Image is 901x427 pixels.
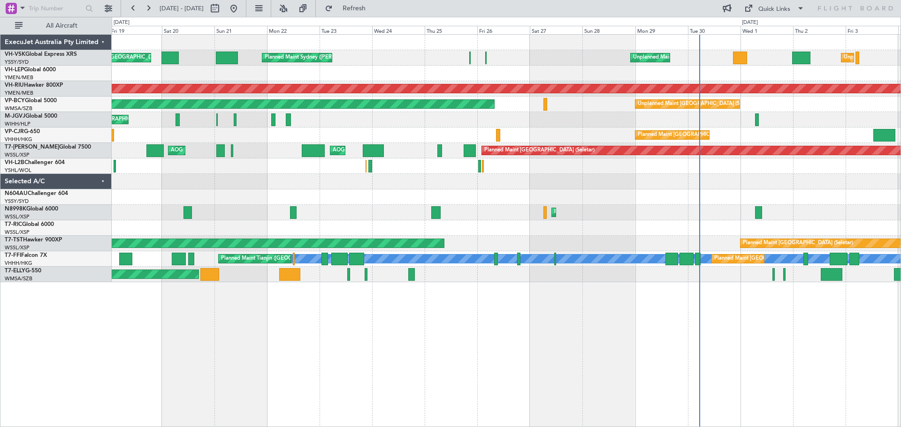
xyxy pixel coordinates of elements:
[5,222,22,227] span: T7-RIC
[425,26,477,34] div: Thu 25
[5,191,28,196] span: N604AU
[5,129,40,135] a: VP-CJRG-650
[5,82,63,88] a: VH-RIUHawker 800XP
[5,52,77,57] a: VH-VSKGlobal Express XRS
[740,1,809,16] button: Quick Links
[5,67,56,73] a: VH-LEPGlobal 6000
[477,26,530,34] div: Fri 26
[5,74,33,81] a: YMEN/MEB
[5,136,32,143] a: VHHH/HKG
[5,160,65,165] a: VH-L2BChallenger 604
[267,26,320,34] div: Mon 22
[5,222,54,227] a: T7-RICGlobal 6000
[5,237,23,243] span: T7-TST
[5,144,59,150] span: T7-[PERSON_NAME]
[5,113,25,119] span: M-JGVJ
[5,229,30,236] a: WSSL/XSP
[5,244,30,251] a: WSSL/XSP
[5,98,25,104] span: VP-BCY
[5,113,57,119] a: M-JGVJGlobal 5000
[743,236,853,250] div: Planned Maint [GEOGRAPHIC_DATA] (Seletar)
[530,26,582,34] div: Sat 27
[638,97,863,111] div: Unplanned Maint [GEOGRAPHIC_DATA] (Sultan [PERSON_NAME] [PERSON_NAME] - Subang)
[484,143,595,157] div: Planned Maint [GEOGRAPHIC_DATA] (Seletar)
[5,206,26,212] span: N8998K
[320,26,372,34] div: Tue 23
[59,112,169,127] div: Planned Maint [GEOGRAPHIC_DATA] (Seletar)
[633,51,748,65] div: Unplanned Maint Sydney ([PERSON_NAME] Intl)
[5,206,58,212] a: N8998KGlobal 6000
[5,105,32,112] a: WMSA/SZB
[688,26,741,34] div: Tue 30
[109,26,162,34] div: Fri 19
[372,26,425,34] div: Wed 24
[5,82,24,88] span: VH-RIU
[53,51,214,65] div: AOG Maint [US_STATE][GEOGRAPHIC_DATA] ([US_STATE] City Intl)
[5,59,29,66] a: YSSY/SYD
[5,151,30,158] a: WSSL/XSP
[714,252,862,266] div: Planned Maint [GEOGRAPHIC_DATA] ([GEOGRAPHIC_DATA])
[582,26,635,34] div: Sun 28
[758,5,790,14] div: Quick Links
[5,160,24,165] span: VH-L2B
[635,26,688,34] div: Mon 29
[5,198,29,205] a: YSSY/SYD
[846,26,898,34] div: Fri 3
[554,205,711,219] div: Planned Maint [GEOGRAPHIC_DATA] ([GEOGRAPHIC_DATA] Intl)
[5,268,41,274] a: T7-ELLYG-550
[265,51,374,65] div: Planned Maint Sydney ([PERSON_NAME] Intl)
[24,22,99,29] span: All Aircraft
[5,237,62,243] a: T7-TSTHawker 900XP
[5,213,30,220] a: WSSL/XSP
[5,275,32,282] a: WMSA/SZB
[160,4,204,13] span: [DATE] - [DATE]
[29,1,83,15] input: Trip Number
[214,26,267,34] div: Sun 21
[742,19,758,27] div: [DATE]
[5,167,31,174] a: YSHL/WOL
[10,18,102,33] button: All Aircraft
[5,253,21,258] span: T7-FFI
[5,52,25,57] span: VH-VSK
[5,129,24,135] span: VP-CJR
[171,143,274,157] div: AOG Maint [GEOGRAPHIC_DATA] (Seletar)
[5,98,57,104] a: VP-BCYGlobal 5000
[335,5,374,12] span: Refresh
[638,128,794,142] div: Planned Maint [GEOGRAPHIC_DATA] ([GEOGRAPHIC_DATA] Intl)
[5,253,47,258] a: T7-FFIFalcon 7X
[333,143,438,157] div: AOG Maint London ([GEOGRAPHIC_DATA])
[741,26,793,34] div: Wed 1
[5,67,24,73] span: VH-LEP
[162,26,214,34] div: Sat 20
[5,191,68,196] a: N604AUChallenger 604
[5,260,32,267] a: VHHH/HKG
[793,26,846,34] div: Thu 2
[5,90,33,97] a: YMEN/MEB
[5,268,25,274] span: T7-ELLY
[5,144,91,150] a: T7-[PERSON_NAME]Global 7500
[321,1,377,16] button: Refresh
[114,19,130,27] div: [DATE]
[5,120,31,127] a: WIHH/HLP
[221,252,330,266] div: Planned Maint Tianjin ([GEOGRAPHIC_DATA])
